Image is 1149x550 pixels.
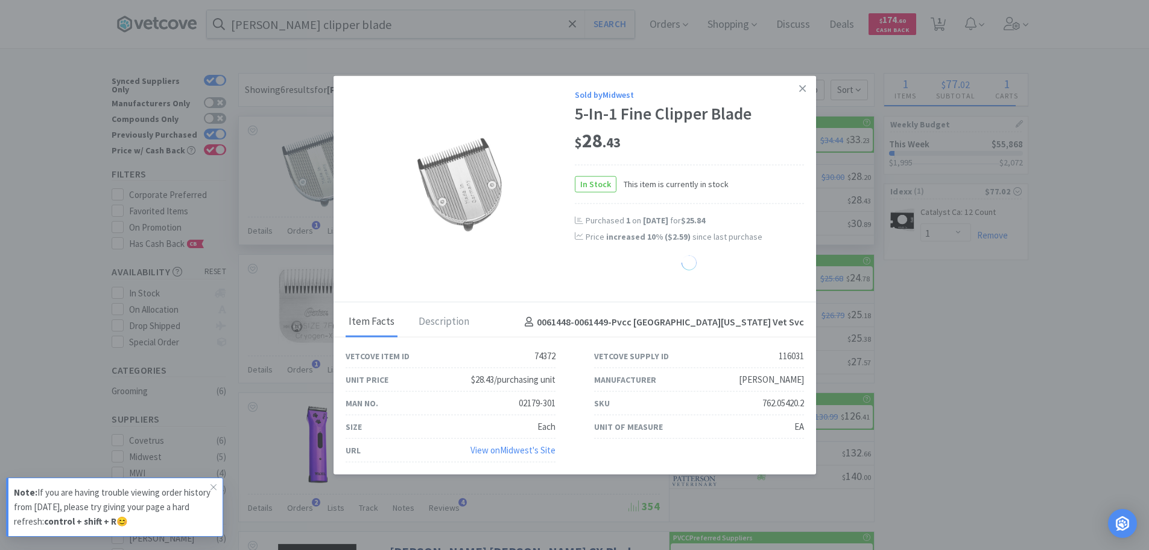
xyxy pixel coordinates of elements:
span: 28 [575,129,621,153]
div: Manufacturer [594,373,656,386]
div: EA [794,420,804,434]
div: Unit Price [346,373,388,386]
span: increased 10 % ( ) [606,231,691,241]
span: 1 [626,215,630,226]
div: Each [537,420,556,434]
div: Vetcove Item ID [346,350,410,363]
span: $25.84 [681,215,705,226]
div: Item Facts [346,307,397,337]
img: a6e468d726da427b96e897cbb85569e0_116031.jpeg [382,106,539,263]
span: $ [575,134,582,151]
div: Purchased on for [586,215,804,227]
a: View onMidwest's Site [470,444,556,456]
div: SKU [594,397,610,410]
span: $2.59 [668,231,688,241]
div: Vetcove Supply ID [594,350,669,363]
span: [DATE] [643,215,668,226]
div: Size [346,420,362,433]
div: 762.05420.2 [762,396,804,411]
div: Unit of Measure [594,420,663,433]
div: Man No. [346,397,378,410]
div: 74372 [534,349,556,363]
strong: control + shift + R [44,516,116,527]
div: $28.43/purchasing unit [471,373,556,387]
div: Price since last purchase [586,229,804,243]
span: This item is currently in stock [616,177,729,191]
div: 02179-301 [519,396,556,411]
span: . 43 [603,134,621,151]
div: [PERSON_NAME] [739,373,804,387]
div: 5-In-1 Fine Clipper Blade [575,104,804,124]
strong: Note: [14,487,37,498]
h4: 0061448-0061449 - Pvcc [GEOGRAPHIC_DATA][US_STATE] Vet Svc [520,314,804,330]
p: If you are having trouble viewing order history from [DATE], please try giving your page a hard r... [14,485,210,529]
div: Open Intercom Messenger [1108,509,1137,538]
div: 116031 [779,349,804,363]
div: URL [346,444,361,457]
div: Description [416,307,472,337]
span: In Stock [575,177,616,192]
div: Sold by Midwest [575,88,804,101]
